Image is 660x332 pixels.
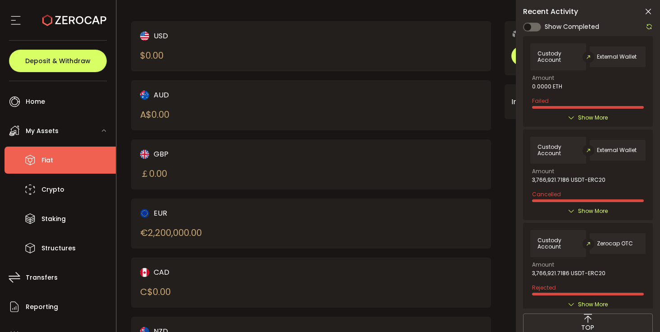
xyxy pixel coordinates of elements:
span: Amount [532,262,554,267]
span: External Wallet [597,147,637,153]
img: aud_portfolio.svg [140,91,149,100]
span: Show More [578,300,608,309]
div: Request an OTC Trade [505,28,603,39]
img: usd_portfolio.svg [140,32,149,41]
span: Zerocap OTC [597,240,633,247]
span: Home [26,95,45,108]
div: USD [140,30,294,41]
img: cad_portfolio.svg [140,268,149,277]
span: Amount [532,75,554,81]
span: Show More [578,113,608,122]
div: EUR [140,207,294,219]
div: Widżet czatu [615,289,660,332]
span: Fiat [41,154,53,167]
div: Interest Calculator [511,91,639,113]
span: Custody Account [537,237,579,250]
span: Amount [532,169,554,174]
img: 6nGpN7MZ9FLuBP83NiajKbTRY4UzlzQtBKtCrLLspmCkSvCZHBKvY3NxgQaT5JnOQREvtQ257bXeeSTueZfAPizblJ+Fe8JwA... [511,30,519,38]
span: Show Completed [545,22,599,32]
div: $ 0.00 [140,49,164,62]
button: Deposit & Withdraw [9,50,107,72]
span: External Wallet [597,54,637,60]
div: AUD [140,89,294,101]
span: 0.0000 ETH [532,83,562,90]
div: ￡ 0.00 [140,167,167,180]
div: C$ 0.00 [140,285,171,299]
span: My Assets [26,124,59,138]
span: 3,766,921.7186 USDT-ERC20 [532,270,605,277]
span: Structures [41,242,76,255]
span: Staking [41,212,66,226]
span: Failed [532,97,549,105]
span: Show More [578,207,608,216]
div: € 2,200,000.00 [140,226,202,240]
iframe: Chat Widget [615,289,660,332]
span: Deposit & Withdraw [25,58,91,64]
button: Trade OTC [511,46,639,65]
span: Cancelled [532,190,561,198]
span: Crypto [41,183,64,196]
span: Custody Account [537,144,579,157]
span: Transfers [26,271,58,284]
span: Custody Account [537,51,579,63]
div: A$ 0.00 [140,108,169,121]
span: Recent Activity [523,8,578,15]
div: GBP [140,148,294,160]
img: gbp_portfolio.svg [140,150,149,159]
span: Rejected [532,284,556,291]
img: eur_portfolio.svg [140,209,149,218]
div: CAD [140,267,294,278]
span: Reporting [26,300,58,314]
span: 3,766,921.7186 USDT-ERC20 [532,177,605,183]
